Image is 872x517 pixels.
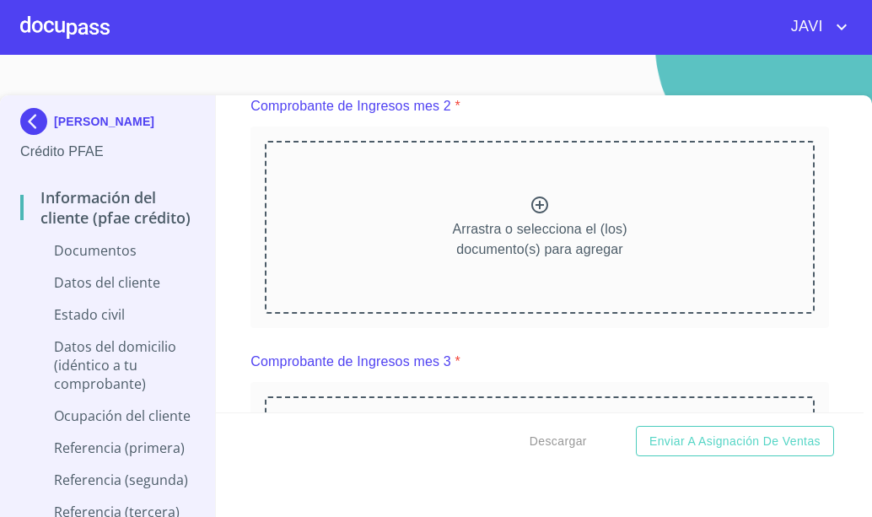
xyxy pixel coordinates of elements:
[250,96,450,116] p: Comprobante de Ingresos mes 2
[778,13,852,40] button: account of current user
[20,108,54,135] img: Docupass spot blue
[452,219,627,260] p: Arrastra o selecciona el (los) documento(s) para agregar
[20,108,195,142] div: [PERSON_NAME]
[54,115,154,128] p: [PERSON_NAME]
[20,305,195,324] p: Estado Civil
[20,273,195,292] p: Datos del cliente
[523,426,594,457] button: Descargar
[636,426,834,457] button: Enviar a Asignación de Ventas
[250,352,450,372] p: Comprobante de Ingresos mes 3
[530,431,587,452] span: Descargar
[20,471,195,489] p: Referencia (segunda)
[20,407,195,425] p: Ocupación del Cliente
[20,337,195,393] p: Datos del domicilio (idéntico a tu comprobante)
[20,241,195,260] p: Documentos
[649,431,821,452] span: Enviar a Asignación de Ventas
[20,142,195,162] p: Crédito PFAE
[778,13,832,40] span: JAVI
[20,439,195,457] p: Referencia (primera)
[20,187,195,228] p: Información del cliente (PFAE crédito)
